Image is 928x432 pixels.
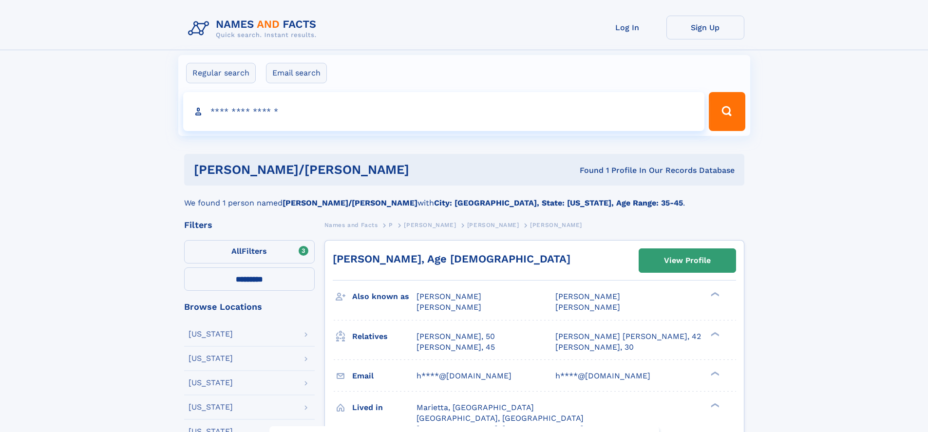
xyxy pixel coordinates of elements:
[189,403,233,411] div: [US_STATE]
[555,302,620,312] span: [PERSON_NAME]
[709,92,745,131] button: Search Button
[530,222,582,228] span: [PERSON_NAME]
[666,16,744,39] a: Sign Up
[389,219,393,231] a: P
[189,379,233,387] div: [US_STATE]
[352,328,417,345] h3: Relatives
[184,240,315,263] label: Filters
[184,16,324,42] img: Logo Names and Facts
[352,368,417,384] h3: Email
[183,92,705,131] input: search input
[231,246,242,256] span: All
[404,222,456,228] span: [PERSON_NAME]
[555,292,620,301] span: [PERSON_NAME]
[283,198,417,207] b: [PERSON_NAME]/[PERSON_NAME]
[417,302,481,312] span: [PERSON_NAME]
[708,370,720,376] div: ❯
[467,222,519,228] span: [PERSON_NAME]
[555,331,701,342] a: [PERSON_NAME] [PERSON_NAME], 42
[333,253,570,265] a: [PERSON_NAME], Age [DEMOGRAPHIC_DATA]
[708,402,720,408] div: ❯
[708,291,720,298] div: ❯
[417,292,481,301] span: [PERSON_NAME]
[189,330,233,338] div: [US_STATE]
[708,331,720,337] div: ❯
[434,198,683,207] b: City: [GEOGRAPHIC_DATA], State: [US_STATE], Age Range: 35-45
[266,63,327,83] label: Email search
[404,219,456,231] a: [PERSON_NAME]
[417,331,495,342] a: [PERSON_NAME], 50
[494,165,735,176] div: Found 1 Profile In Our Records Database
[352,288,417,305] h3: Also known as
[186,63,256,83] label: Regular search
[324,219,378,231] a: Names and Facts
[417,403,534,412] span: Marietta, [GEOGRAPHIC_DATA]
[467,219,519,231] a: [PERSON_NAME]
[184,302,315,311] div: Browse Locations
[389,222,393,228] span: P
[194,164,494,176] h1: [PERSON_NAME]/[PERSON_NAME]
[189,355,233,362] div: [US_STATE]
[588,16,666,39] a: Log In
[417,413,584,423] span: [GEOGRAPHIC_DATA], [GEOGRAPHIC_DATA]
[417,342,495,353] a: [PERSON_NAME], 45
[639,249,736,272] a: View Profile
[555,342,634,353] a: [PERSON_NAME], 30
[664,249,711,272] div: View Profile
[352,399,417,416] h3: Lived in
[184,186,744,209] div: We found 1 person named with .
[184,221,315,229] div: Filters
